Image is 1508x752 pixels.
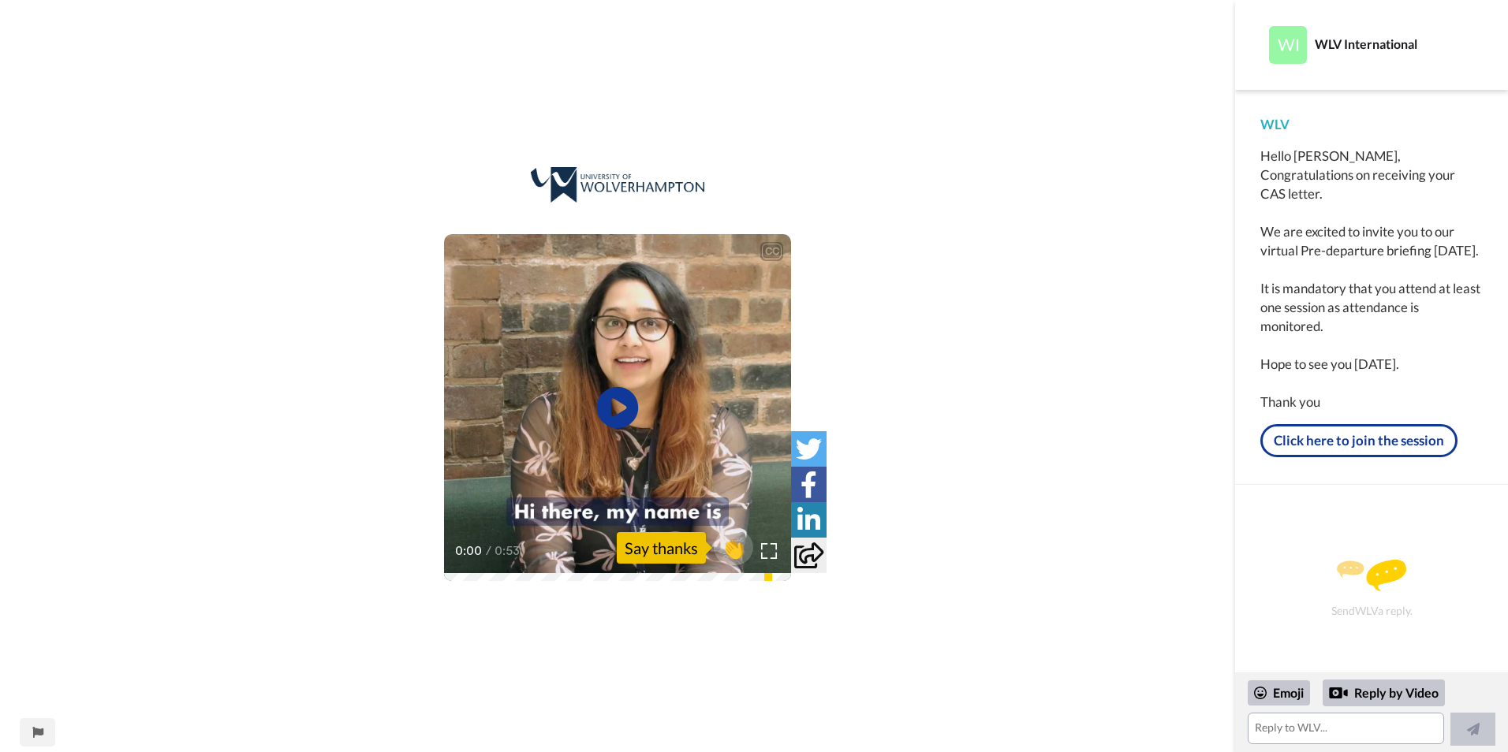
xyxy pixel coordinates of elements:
[714,535,753,560] span: 👏
[1269,26,1307,64] img: Profile Image
[1337,560,1406,591] img: message.svg
[495,542,522,560] span: 0:53
[1315,36,1482,51] div: WLV International
[1256,512,1487,665] div: Send WLV a reply.
[1248,680,1310,705] div: Emoji
[455,542,483,560] span: 0:00
[714,530,753,565] button: 👏
[1260,115,1483,134] div: WLV
[1260,147,1483,411] div: Hello [PERSON_NAME], Congratulations on receiving your CAS letter. We are excited to invite you t...
[762,244,782,259] div: CC
[617,532,706,564] div: Say thanks
[1323,679,1445,706] div: Reply by Video
[531,167,704,203] img: 0a2bfc76-1499-422d-ad4e-557cedd87c03
[761,543,777,559] img: Full screen
[1260,424,1458,457] a: Click here to join the session
[1329,683,1348,702] div: Reply by Video
[486,542,491,560] span: /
